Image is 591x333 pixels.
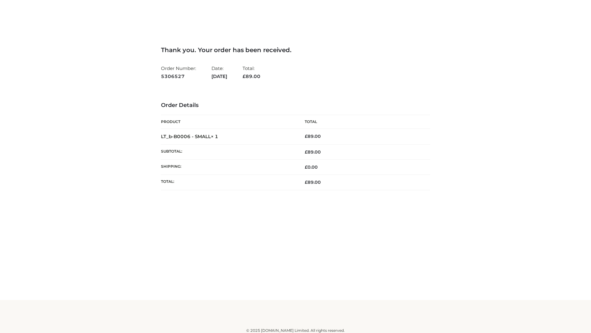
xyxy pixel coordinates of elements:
[161,175,295,190] th: Total:
[161,144,295,159] th: Subtotal:
[305,164,308,170] span: £
[211,63,227,82] li: Date:
[305,134,308,139] span: £
[243,63,260,82] li: Total:
[243,73,246,79] span: £
[305,179,321,185] span: 89.00
[211,134,218,139] strong: × 1
[161,46,430,54] h3: Thank you. Your order has been received.
[305,179,308,185] span: £
[161,160,295,175] th: Shipping:
[161,134,218,139] strong: LT_b-B0006 - SMALL
[295,115,430,129] th: Total
[161,102,430,109] h3: Order Details
[161,72,196,80] strong: 5306527
[161,115,295,129] th: Product
[161,63,196,82] li: Order Number:
[305,164,318,170] bdi: 0.00
[211,72,227,80] strong: [DATE]
[305,149,321,155] span: 89.00
[305,134,321,139] bdi: 89.00
[243,73,260,79] span: 89.00
[305,149,308,155] span: £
